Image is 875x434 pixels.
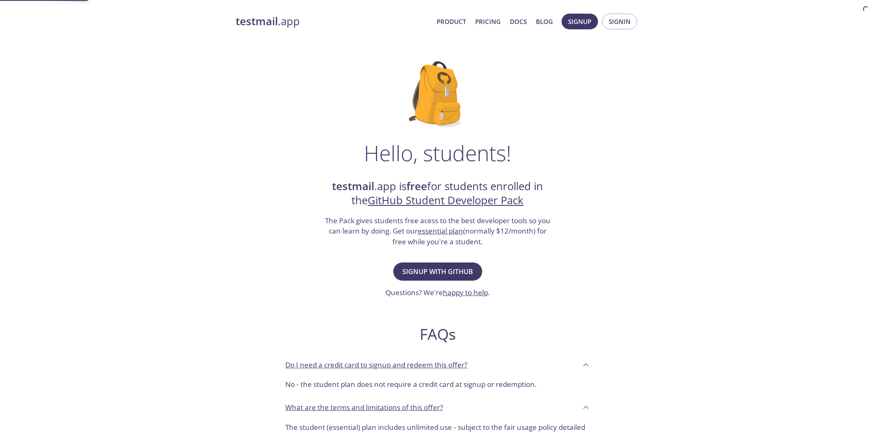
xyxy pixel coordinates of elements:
span: Signin [609,16,631,27]
h2: .app is for students enrolled in the [324,179,551,208]
div: Do I need a credit card to signup and redeem this offer? [279,353,596,376]
strong: testmail [332,179,374,193]
button: Signup with GitHub [393,262,482,281]
a: happy to help [443,288,488,297]
a: Pricing [475,16,501,27]
strong: testmail [236,14,278,29]
a: Blog [536,16,553,27]
h3: Questions? We're . [385,287,490,298]
p: What are the terms and limitations of this offer? [285,402,443,413]
h1: Hello, students! [364,141,511,165]
button: Signin [602,14,637,29]
div: What are the terms and limitations of this offer? [279,396,596,419]
h3: The Pack gives students free acess to the best developer tools so you can learn by doing. Get our... [324,215,551,247]
a: essential plan [418,226,463,236]
p: Do I need a credit card to signup and redeem this offer? [285,360,467,370]
img: github-student-backpack.png [409,61,466,127]
p: No - the student plan does not require a credit card at signup or redemption. [285,379,590,390]
a: testmail.app [236,14,430,29]
span: Signup [568,16,591,27]
button: Signup [562,14,598,29]
span: Signup with GitHub [402,266,473,277]
a: Product [437,16,466,27]
div: Do I need a credit card to signup and redeem this offer? [279,376,596,396]
a: Docs [510,16,527,27]
h2: FAQs [279,325,596,343]
a: GitHub Student Developer Pack [368,193,524,207]
strong: free [406,179,427,193]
